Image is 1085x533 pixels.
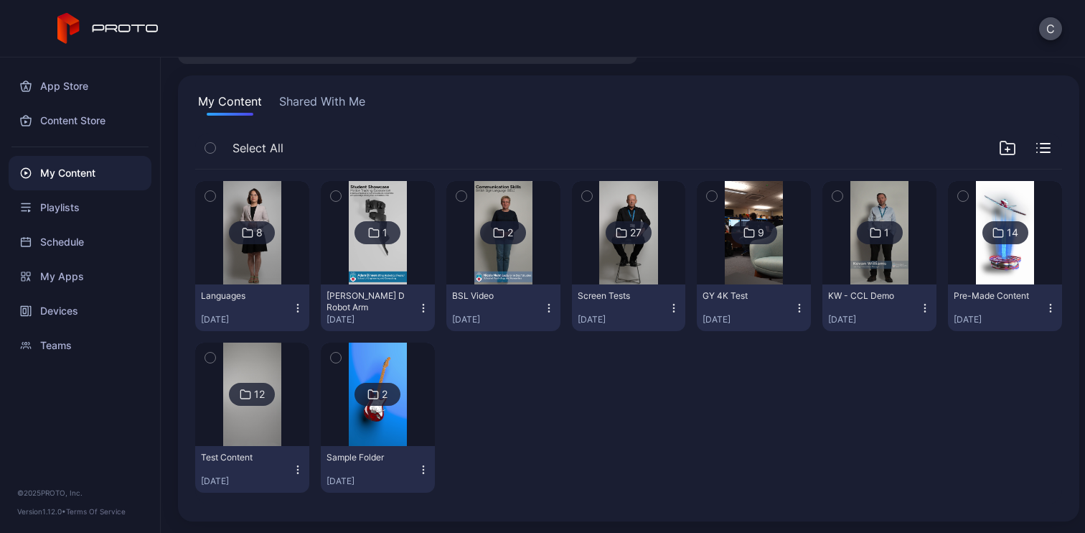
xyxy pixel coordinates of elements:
div: [DATE] [327,314,418,325]
div: [DATE] [578,314,669,325]
div: Adam D Robot Arm [327,290,405,313]
div: BSL Video [452,290,531,302]
div: © 2025 PROTO, Inc. [17,487,143,499]
a: Devices [9,294,151,328]
div: [DATE] [452,314,543,325]
button: KW - CCL Demo[DATE] [822,284,936,331]
div: [DATE] [201,476,292,487]
span: Select All [232,139,283,157]
a: My Apps [9,259,151,294]
div: [DATE] [954,314,1045,325]
a: Terms Of Service [66,507,126,516]
div: Test Content [201,452,280,463]
button: Shared With Me [276,93,368,116]
a: Playlists [9,190,151,225]
div: 8 [256,226,263,239]
div: 1 [382,226,387,239]
div: Screen Tests [578,290,657,302]
div: 9 [758,226,764,239]
span: Version 1.12.0 • [17,507,66,516]
div: 27 [630,226,642,239]
button: [PERSON_NAME] D Robot Arm[DATE] [321,284,435,331]
div: 14 [1007,226,1018,239]
div: Languages [201,290,280,302]
button: GY 4K Test[DATE] [697,284,811,331]
div: Sample Folder [327,452,405,463]
button: Screen Tests[DATE] [572,284,686,331]
a: My Content [9,156,151,190]
div: 2 [507,226,513,239]
a: Schedule [9,225,151,259]
a: Content Store [9,103,151,138]
button: My Content [195,93,265,116]
div: 2 [382,388,387,401]
button: Languages[DATE] [195,284,309,331]
div: 12 [254,388,265,401]
button: Sample Folder[DATE] [321,446,435,493]
div: [DATE] [201,314,292,325]
div: KW - CCL Demo [828,290,907,302]
div: 1 [884,226,889,239]
a: Teams [9,328,151,363]
button: BSL Video[DATE] [446,284,560,331]
div: [DATE] [828,314,919,325]
div: Pre-Made Content [954,290,1033,302]
a: App Store [9,69,151,103]
div: [DATE] [327,476,418,487]
div: [DATE] [703,314,794,325]
button: Test Content[DATE] [195,446,309,493]
button: Pre-Made Content[DATE] [948,284,1062,331]
div: GY 4K Test [703,290,781,302]
button: C [1039,17,1062,40]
